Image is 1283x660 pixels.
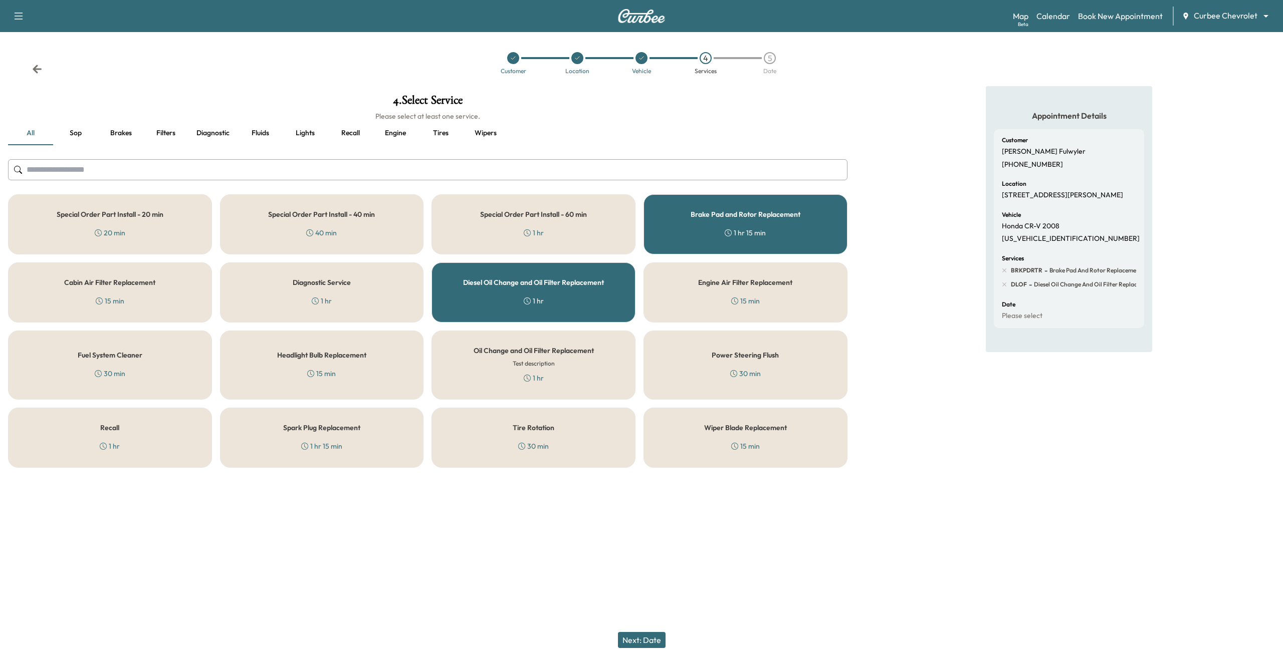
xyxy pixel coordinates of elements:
p: Please select [1002,311,1042,320]
div: 1 hr [312,296,332,306]
div: 30 min [95,369,125,379]
a: Book New Appointment [1078,10,1163,22]
div: 1 hr [524,296,544,306]
p: Honda CR-V 2008 [1002,222,1059,231]
h1: 4 . Select Service [8,94,847,111]
button: Sop [53,121,98,145]
div: Vehicle [632,68,651,74]
a: Calendar [1036,10,1070,22]
h6: Customer [1002,137,1028,143]
div: 30 min [730,369,761,379]
div: 15 min [96,296,124,306]
h5: Recall [100,424,119,431]
div: 1 hr [524,228,544,238]
div: Customer [501,68,526,74]
span: Curbee Chevrolet [1194,10,1257,22]
div: Back [32,64,42,74]
img: Curbee Logo [617,9,666,23]
h5: Fuel System Cleaner [78,352,142,359]
h5: Diagnostic Service [293,279,351,286]
div: Services [695,68,717,74]
button: Engine [373,121,418,145]
a: MapBeta [1013,10,1028,22]
div: Location [565,68,589,74]
button: Diagnostic [188,121,238,145]
h5: Special Order Part Install - 40 min [268,211,375,218]
div: 15 min [731,441,760,451]
button: Brakes [98,121,143,145]
div: 4 [700,52,712,64]
p: [PHONE_NUMBER] [1002,160,1063,169]
div: Beta [1018,21,1028,28]
span: - [1042,265,1047,275]
button: Filters [143,121,188,145]
div: 15 min [731,296,760,306]
h5: Tire Rotation [513,424,554,431]
h6: Vehicle [1002,212,1021,218]
h5: Wiper Blade Replacement [704,424,787,431]
p: [US_VEHICLE_IDENTIFICATION_NUMBER] [1002,234,1140,243]
div: 1 hr 15 min [301,441,342,451]
div: 40 min [306,228,337,238]
h5: Oil Change and Oil Filter Replacement [474,347,594,354]
div: 5 [764,52,776,64]
h6: Test description [513,359,555,368]
h5: Appointment Details [994,110,1144,121]
div: 20 min [95,228,125,238]
div: 1 hr 15 min [725,228,766,238]
h6: Location [1002,181,1026,187]
span: DLOF [1011,280,1027,288]
h5: Power Steering Flush [712,352,779,359]
h5: Special Order Part Install - 20 min [57,211,163,218]
button: all [8,121,53,145]
div: 30 min [518,441,549,451]
button: Next: Date [618,632,666,648]
h6: Date [1002,301,1015,307]
div: 1 hr [524,373,544,383]
h6: Services [1002,255,1024,261]
span: Diesel Oil Change and Oil Filter Replacement [1032,280,1154,288]
button: Tires [418,121,463,145]
h5: Brake Pad and Rotor Replacement [691,211,800,218]
button: Fluids [238,121,283,145]
p: [PERSON_NAME] Fulwyler [1002,147,1086,156]
h5: Special Order Part Install - 60 min [480,211,587,218]
div: basic tabs example [8,121,847,145]
h5: Cabin Air Filter Replacement [64,279,155,286]
h5: Spark Plug Replacement [283,424,360,431]
span: BRKPDRTR [1011,266,1042,274]
span: Brake Pad and Rotor Replacement [1047,266,1142,274]
div: 15 min [307,369,336,379]
div: Date [763,68,776,74]
h5: Diesel Oil Change and Oil Filter Replacement [463,279,604,286]
h5: Engine Air Filter Replacement [698,279,792,286]
h6: Please select at least one service. [8,111,847,121]
p: [STREET_ADDRESS][PERSON_NAME] [1002,191,1123,200]
div: 1 hr [100,441,120,451]
span: - [1027,279,1032,289]
button: Recall [328,121,373,145]
button: Wipers [463,121,508,145]
h5: Headlight Bulb Replacement [277,352,366,359]
button: Lights [283,121,328,145]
